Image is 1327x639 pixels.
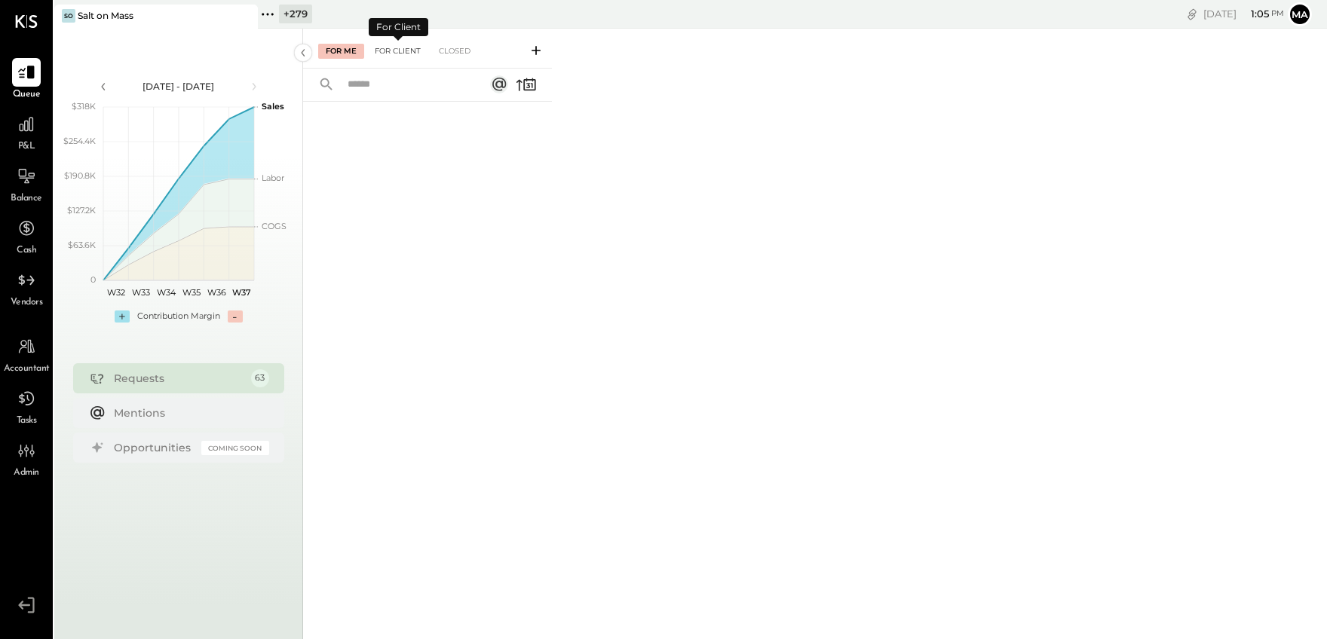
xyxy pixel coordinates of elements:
[67,205,96,216] text: $127.2K
[137,310,220,323] div: Contribution Margin
[1,162,52,206] a: Balance
[132,287,150,298] text: W33
[262,221,287,231] text: COGS
[114,440,194,455] div: Opportunities
[13,88,41,102] span: Queue
[279,5,312,23] div: + 279
[4,362,50,376] span: Accountant
[369,18,428,36] div: For Client
[106,287,124,298] text: W32
[78,9,133,22] div: Salt on Mass
[1288,2,1312,26] button: Ma
[1184,6,1200,22] div: copy link
[68,240,96,250] text: $63.6K
[262,173,284,183] text: Labor
[11,192,42,206] span: Balance
[64,170,96,181] text: $190.8K
[156,287,176,298] text: W34
[1,58,52,102] a: Queue
[90,274,96,285] text: 0
[11,296,43,310] span: Vendors
[17,414,37,428] span: Tasks
[114,405,262,420] div: Mentions
[1203,7,1284,21] div: [DATE]
[1,436,52,480] a: Admin
[231,287,250,298] text: W37
[14,466,39,480] span: Admin
[72,101,96,112] text: $318K
[318,44,364,59] div: For Me
[18,140,35,154] span: P&L
[1,266,52,310] a: Vendors
[1,214,52,258] a: Cash
[62,9,75,23] div: So
[207,287,225,298] text: W36
[228,310,243,323] div: -
[262,101,284,112] text: Sales
[1,384,52,428] a: Tasks
[251,369,269,387] div: 63
[201,441,269,455] div: Coming Soon
[115,80,243,93] div: [DATE] - [DATE]
[1,332,52,376] a: Accountant
[17,244,36,258] span: Cash
[63,136,96,146] text: $254.4K
[1,110,52,154] a: P&L
[182,287,200,298] text: W35
[367,44,428,59] div: For Client
[431,44,478,59] div: Closed
[115,310,130,323] div: +
[114,371,244,386] div: Requests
